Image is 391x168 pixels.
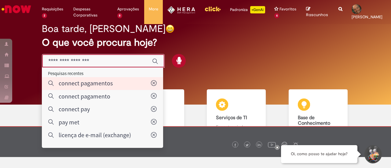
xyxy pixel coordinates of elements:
div: Padroniza [230,6,265,13]
div: Oi, como posso te ajudar hoje? [281,145,357,163]
span: 8 [117,13,122,18]
b: Serviços de TI [216,115,247,121]
p: +GenAi [250,6,265,13]
span: Despesas Corporativas [73,6,108,18]
img: logo_footer_linkedin.png [258,143,261,147]
a: Base de Conhecimento Consulte e aprenda [277,89,359,142]
img: ServiceNow [1,3,32,15]
span: Requisições [42,6,63,12]
a: Serviços de TI Encontre ajuda [195,89,277,142]
p: Encontre ajuda [216,124,257,130]
a: Rascunhos [306,6,329,18]
span: Rascunhos [306,12,328,18]
span: Aprovações [117,6,139,12]
img: logo_footer_workplace.png [282,142,287,147]
h2: O que você procura hoje? [42,37,349,48]
span: More [149,6,158,12]
img: logo_footer_twitter.png [246,144,249,147]
img: happy-face.png [166,24,174,33]
a: Tirar dúvidas Tirar dúvidas com Lupi Assist e Gen Ai [32,89,114,142]
img: logo_footer_naosei.png [293,142,298,147]
img: logo_footer_youtube.png [268,141,276,148]
span: Favoritos [280,6,296,12]
button: Iniciar Conversa de Suporte [364,145,382,163]
span: 2 [42,13,47,18]
h2: Boa tarde, [PERSON_NAME] [42,23,166,34]
img: HeraLogo.png [167,6,195,14]
span: [PERSON_NAME] [352,14,382,20]
b: Base de Conhecimento [298,115,330,126]
img: logo_footer_facebook.png [234,144,237,147]
img: click_logo_yellow_360x200.png [204,4,221,13]
span: 6 [274,13,280,18]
